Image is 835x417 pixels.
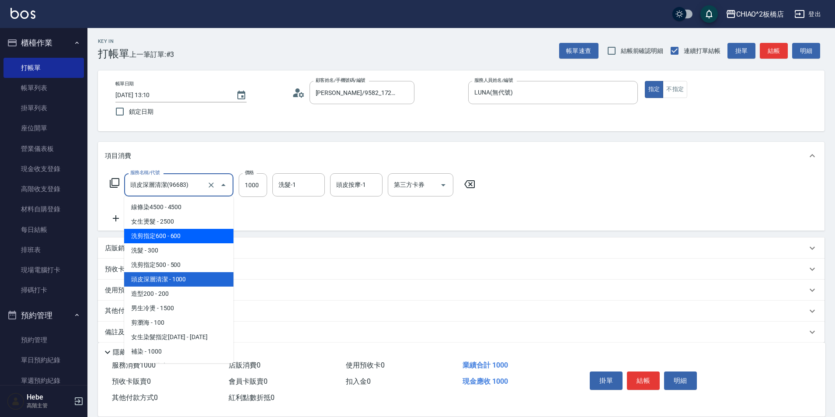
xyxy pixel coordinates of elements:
span: 洗髮 - 300 [124,243,233,258]
label: 價格 [245,169,254,176]
span: 洗剪指定600 - 600 [124,229,233,243]
span: 其他付款方式 0 [112,393,158,402]
p: 店販銷售 [105,244,131,253]
input: YYYY/MM/DD hh:mm [115,88,227,102]
span: 店販消費 0 [229,361,261,369]
label: 服務人員姓名/編號 [474,77,513,84]
button: 結帳 [760,43,788,59]
div: 店販銷售 [98,238,825,259]
div: 備註及來源 [98,322,825,343]
a: 帳單列表 [3,78,84,98]
span: 扣入金 0 [346,377,371,385]
span: 連續打單結帳 [684,46,720,56]
a: 打帳單 [3,58,84,78]
div: 預收卡販賣 [98,259,825,280]
button: Open [436,178,450,192]
button: save [700,5,718,23]
p: 隱藏業績明細 [113,348,152,357]
span: 洗剪指定500 - 500 [124,258,233,272]
button: 不指定 [663,81,687,98]
div: 其他付款方式入金可用餘額: 0 [98,301,825,322]
a: 現金收支登錄 [3,159,84,179]
a: 單週預約紀錄 [3,371,84,391]
span: 頭皮深層清潔 - 1000 [124,272,233,287]
span: 造型200 - 200 [124,287,233,301]
a: 單日預約紀錄 [3,350,84,370]
p: 預收卡販賣 [105,265,138,274]
span: 女生染髮指定[DATE] - [DATE] [124,330,233,344]
div: 項目消費 [98,142,825,170]
span: 結帳前確認明細 [621,46,664,56]
span: 剪瀏海 - 100 [124,315,233,330]
button: 櫃檯作業 [3,32,84,54]
span: 使用預收卡 0 [346,361,385,369]
label: 顧客姓名/手機號碼/編號 [316,77,365,84]
span: 業績合計 1000 [463,361,508,369]
label: 帳單日期 [115,81,134,87]
a: 每日結帳 [3,220,84,240]
button: 結帳 [627,371,660,390]
button: 掛單 [727,43,755,59]
button: Clear [205,179,217,191]
button: Choose date, selected date is 2025-08-23 [231,85,252,106]
span: 補染 - 1000 [124,344,233,359]
span: 線條染4500 - 4500 [124,200,233,214]
span: 上一筆訂單:#3 [129,49,174,60]
a: 掛單列表 [3,98,84,118]
h2: Key In [98,39,129,44]
button: 指定 [645,81,664,98]
h3: 打帳單 [98,48,129,60]
p: 使用預收卡 [105,286,138,295]
span: 會員卡販賣 0 [229,377,268,385]
button: Close [216,178,230,192]
span: 鎖定日期 [129,107,153,116]
div: 使用預收卡 [98,280,825,301]
button: 帳單速查 [559,43,598,59]
a: 座位開單 [3,118,84,138]
a: 材料自購登錄 [3,199,84,219]
p: 其他付款方式 [105,306,185,316]
a: 掃碼打卡 [3,280,84,300]
span: 男生染髮指定 - 1500 [124,359,233,373]
label: 服務名稱/代號 [130,169,160,176]
button: 登出 [791,6,825,22]
a: 營業儀表板 [3,139,84,159]
span: 女生燙髮 - 2500 [124,214,233,229]
h5: Hebe [27,393,71,402]
p: 項目消費 [105,151,131,161]
span: 男生冷燙 - 1500 [124,301,233,315]
button: 掛單 [590,371,623,390]
button: CHIAO^2板橋店 [722,5,788,23]
button: 明細 [792,43,820,59]
div: CHIAO^2板橋店 [736,9,784,20]
button: 預約管理 [3,304,84,327]
a: 高階收支登錄 [3,179,84,199]
span: 預收卡販賣 0 [112,377,151,385]
a: 現場電腦打卡 [3,260,84,280]
img: Person [7,392,24,410]
a: 預約管理 [3,330,84,350]
p: 備註及來源 [105,328,138,337]
span: 紅利點數折抵 0 [229,393,275,402]
button: 明細 [664,371,697,390]
p: 高階主管 [27,402,71,410]
span: 服務消費 1000 [112,361,156,369]
span: 現金應收 1000 [463,377,508,385]
img: Logo [10,8,35,19]
a: 排班表 [3,240,84,260]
